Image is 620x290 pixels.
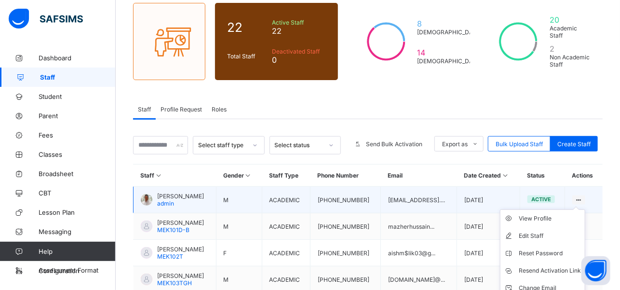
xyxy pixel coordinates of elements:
[457,165,520,187] th: Date Created
[157,226,189,234] span: MEK101D-B
[519,214,581,223] div: View Profile
[519,266,581,276] div: Resend Activation Link
[381,240,457,266] td: aishm$lik03@g...
[418,48,482,57] span: 14
[381,165,457,187] th: Email
[272,48,326,55] span: Deactivated Staff
[39,267,115,275] span: Configuration
[457,240,520,266] td: [DATE]
[40,73,116,81] span: Staff
[519,231,581,241] div: Edit Staff
[227,20,267,35] span: 22
[310,213,381,240] td: [PHONE_NUMBER]
[550,44,591,54] span: 2
[565,165,603,187] th: Actions
[225,50,270,62] div: Total Staff
[155,172,163,179] i: Sort in Ascending Order
[310,165,381,187] th: Phone Number
[272,19,326,26] span: Active Staff
[212,106,227,113] span: Roles
[244,172,252,179] i: Sort in Ascending Order
[39,93,116,100] span: Student
[457,187,520,213] td: [DATE]
[138,106,151,113] span: Staff
[496,140,543,148] span: Bulk Upload Staff
[381,213,457,240] td: mazherhussain...
[157,200,174,207] span: admin
[550,25,591,39] span: Academic Staff
[157,193,204,200] span: [PERSON_NAME]
[501,172,509,179] i: Sort in Ascending Order
[198,142,246,149] div: Select staff type
[161,106,202,113] span: Profile Request
[157,246,204,253] span: [PERSON_NAME]
[310,187,381,213] td: [PHONE_NUMBER]
[520,165,565,187] th: Status
[272,55,326,65] span: 0
[157,253,183,260] span: MEK102T
[39,112,116,120] span: Parent
[9,9,83,29] img: safsims
[39,248,115,255] span: Help
[418,28,482,36] span: [DEMOGRAPHIC_DATA]
[519,249,581,258] div: Reset Password
[581,256,610,285] button: Open asap
[39,189,116,197] span: CBT
[157,272,204,279] span: [PERSON_NAME]
[216,165,262,187] th: Gender
[381,187,457,213] td: [EMAIL_ADDRESS]....
[157,219,204,226] span: [PERSON_NAME]
[262,187,310,213] td: ACADEMIC
[262,213,310,240] td: ACADEMIC
[557,140,591,148] span: Create Staff
[418,19,482,28] span: 8
[39,208,116,216] span: Lesson Plan
[275,142,323,149] div: Select status
[418,57,482,65] span: [DEMOGRAPHIC_DATA]
[216,187,262,213] td: M
[157,279,192,287] span: MEK103TGH
[39,151,116,158] span: Classes
[39,131,116,139] span: Fees
[216,240,262,266] td: F
[457,213,520,240] td: [DATE]
[550,15,591,25] span: 20
[39,170,116,178] span: Broadsheet
[262,240,310,266] td: ACADEMIC
[272,26,326,36] span: 22
[39,54,116,62] span: Dashboard
[216,213,262,240] td: M
[39,228,116,235] span: Messaging
[262,165,310,187] th: Staff Type
[550,54,591,68] span: Non Academic Staff
[310,240,381,266] td: [PHONE_NUMBER]
[531,196,551,203] span: active
[366,140,422,148] span: Send Bulk Activation
[442,140,468,148] span: Export as
[134,165,216,187] th: Staff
